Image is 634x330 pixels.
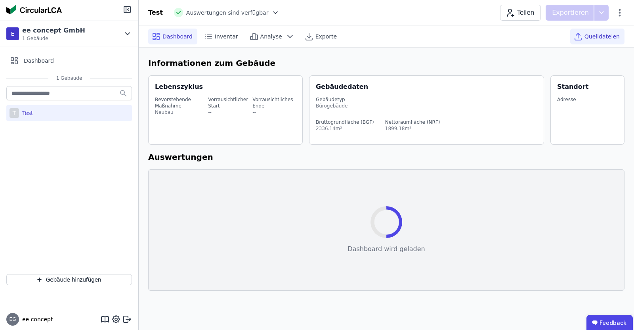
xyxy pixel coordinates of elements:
[557,82,588,92] div: Standort
[385,119,440,125] div: Nettoraumfläche (NRF)
[155,96,206,109] div: Bevorstehende Maßnahme
[22,26,85,35] div: ee concept GmbH
[208,96,251,109] div: Vorrausichtlicher Start
[557,96,576,103] div: Adresse
[552,8,590,17] p: Exportieren
[22,35,85,42] span: 1 Gebäude
[6,5,62,14] img: Concular
[208,109,251,115] div: --
[10,108,19,118] div: T
[315,33,337,40] span: Exporte
[260,33,282,40] span: Analyse
[48,75,90,81] span: 1 Gebäude
[148,8,163,17] div: Test
[162,33,193,40] span: Dashboard
[155,109,206,115] div: Neubau
[252,109,296,115] div: --
[10,317,16,322] span: EG
[584,33,620,40] span: Quelldateien
[148,151,624,163] h6: Auswertungen
[6,27,19,40] div: E
[19,315,53,323] span: ee concept
[215,33,238,40] span: Inventar
[155,82,203,92] div: Lebenszyklus
[252,96,296,109] div: Vorrausichtliches Ende
[19,109,33,117] div: Test
[316,125,374,132] div: 2336.14m²
[385,125,440,132] div: 1899.18m²
[24,57,54,65] span: Dashboard
[316,82,544,92] div: Gebäudedaten
[186,9,269,17] span: Auswertungen sind verfügbar
[500,5,541,21] button: Teilen
[6,274,132,285] button: Gebäude hinzufügen
[348,244,425,254] div: Dashboard wird geladen
[557,103,576,109] div: --
[316,119,374,125] div: Bruttogrundfläche (BGF)
[148,57,624,69] h6: Informationen zum Gebäude
[316,96,537,103] div: Gebäudetyp
[316,103,537,109] div: Bürogebäude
